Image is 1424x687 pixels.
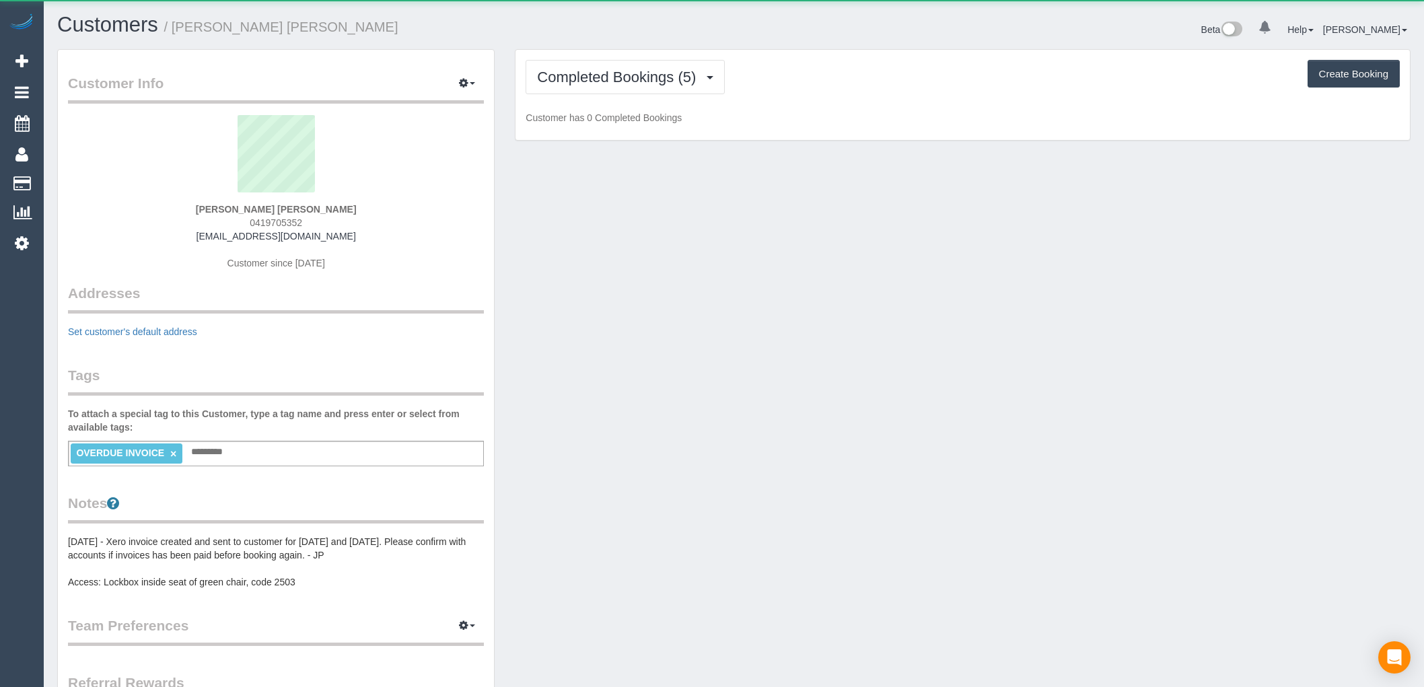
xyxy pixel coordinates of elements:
[227,258,325,268] span: Customer since [DATE]
[164,20,398,34] small: / [PERSON_NAME] [PERSON_NAME]
[76,447,164,458] span: OVERDUE INVOICE
[68,73,484,104] legend: Customer Info
[8,13,35,32] img: Automaid Logo
[68,535,484,589] pre: [DATE] - Xero invoice created and sent to customer for [DATE] and [DATE]. Please confirm with acc...
[526,111,1400,124] p: Customer has 0 Completed Bookings
[170,448,176,460] a: ×
[68,616,484,646] legend: Team Preferences
[1308,60,1400,88] button: Create Booking
[68,365,484,396] legend: Tags
[57,13,158,36] a: Customers
[1323,24,1407,35] a: [PERSON_NAME]
[1201,24,1243,35] a: Beta
[250,217,302,228] span: 0419705352
[196,204,357,215] strong: [PERSON_NAME] [PERSON_NAME]
[1378,641,1411,674] div: Open Intercom Messenger
[537,69,703,85] span: Completed Bookings (5)
[1220,22,1242,39] img: New interface
[526,60,725,94] button: Completed Bookings (5)
[197,231,356,242] a: [EMAIL_ADDRESS][DOMAIN_NAME]
[68,493,484,523] legend: Notes
[68,407,484,434] label: To attach a special tag to this Customer, type a tag name and press enter or select from availabl...
[68,326,197,337] a: Set customer's default address
[1287,24,1314,35] a: Help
